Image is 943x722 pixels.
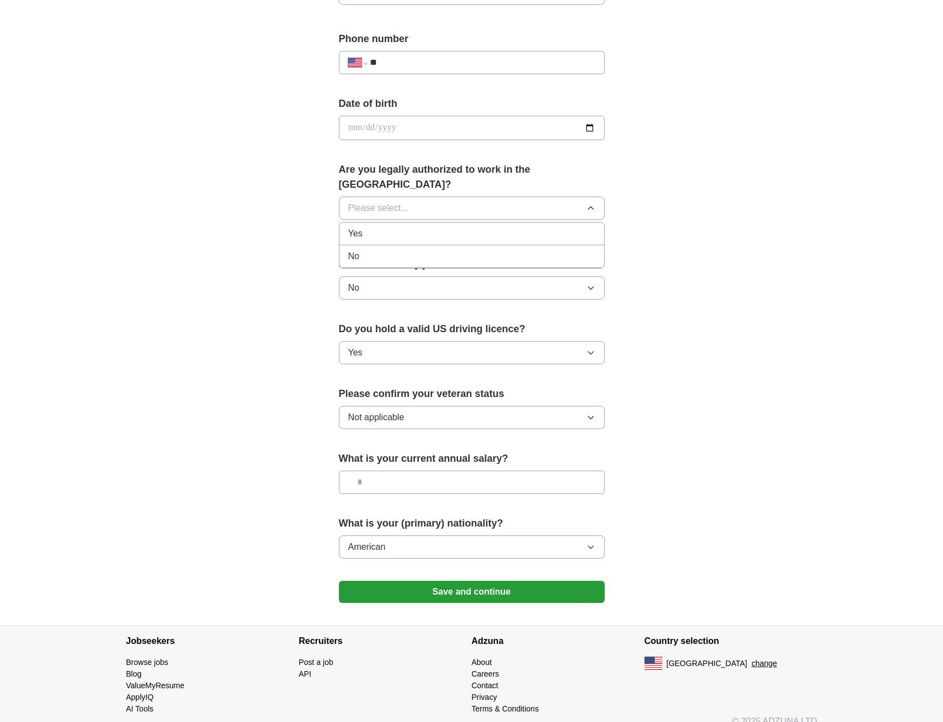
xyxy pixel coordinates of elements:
[472,669,499,678] a: Careers
[339,581,605,603] button: Save and continue
[348,202,409,215] span: Please select...
[348,250,359,263] span: No
[339,406,605,429] button: Not applicable
[348,346,363,359] span: Yes
[126,693,154,702] a: ApplyIQ
[339,386,605,401] label: Please confirm your veteran status
[645,626,817,657] h4: Country selection
[126,704,154,713] a: AI Tools
[339,535,605,559] button: American
[339,96,605,111] label: Date of birth
[126,681,185,690] a: ValueMyResume
[339,276,605,300] button: No
[299,669,312,678] a: API
[348,227,363,240] span: Yes
[299,658,333,667] a: Post a job
[126,669,142,678] a: Blog
[645,657,662,670] img: US flag
[472,693,497,702] a: Privacy
[126,658,168,667] a: Browse jobs
[472,704,539,713] a: Terms & Conditions
[339,341,605,364] button: Yes
[339,516,605,531] label: What is your (primary) nationality?
[667,658,748,669] span: [GEOGRAPHIC_DATA]
[339,451,605,466] label: What is your current annual salary?
[348,540,386,554] span: American
[339,162,605,192] label: Are you legally authorized to work in the [GEOGRAPHIC_DATA]?
[472,681,498,690] a: Contact
[751,658,777,669] button: change
[348,281,359,295] span: No
[348,411,404,424] span: Not applicable
[339,197,605,220] button: Please select...
[339,32,605,47] label: Phone number
[472,658,492,667] a: About
[339,322,605,337] label: Do you hold a valid US driving licence?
